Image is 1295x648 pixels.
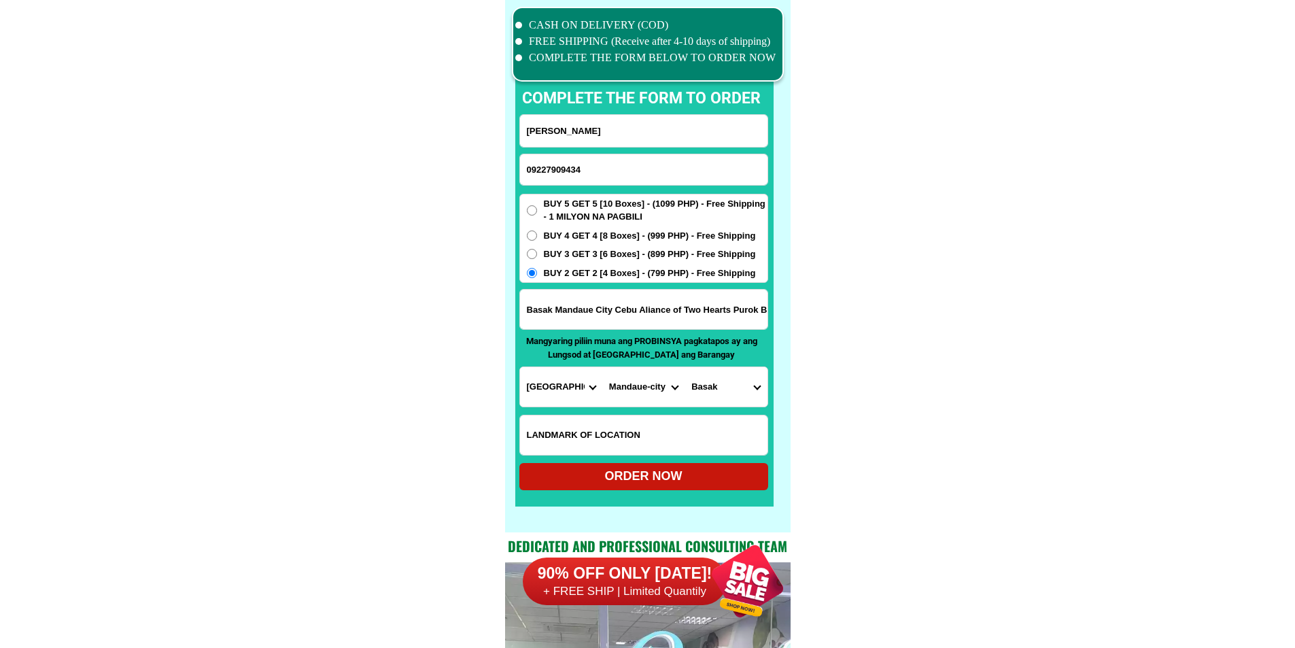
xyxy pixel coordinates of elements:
input: Input full_name [520,115,767,147]
input: Input phone_number [520,154,767,185]
input: Input address [520,290,767,329]
li: FREE SHIPPING (Receive after 4-10 days of shipping) [515,33,776,50]
li: COMPLETE THE FORM BELOW TO ORDER NOW [515,50,776,66]
li: CASH ON DELIVERY (COD) [515,17,776,33]
span: BUY 4 GET 4 [8 Boxes] - (999 PHP) - Free Shipping [544,229,756,243]
select: Select province [520,367,602,407]
input: BUY 2 GET 2 [4 Boxes] - (799 PHP) - Free Shipping [527,268,537,278]
h2: Dedicated and professional consulting team [505,536,791,556]
span: BUY 3 GET 3 [6 Boxes] - (899 PHP) - Free Shipping [544,248,756,261]
p: Mangyaring piliin muna ang PROBINSYA pagkatapos ay ang Lungsod at [GEOGRAPHIC_DATA] ang Barangay [519,335,764,361]
h6: 90% OFF ONLY [DATE]! [523,564,727,584]
p: complete the form to order [508,87,774,111]
span: BUY 5 GET 5 [10 Boxes] - (1099 PHP) - Free Shipping - 1 MILYON NA PAGBILI [544,197,767,224]
input: Input LANDMARKOFLOCATION [520,415,767,455]
select: Select commune [685,367,767,407]
input: BUY 3 GET 3 [6 Boxes] - (899 PHP) - Free Shipping [527,249,537,259]
span: BUY 2 GET 2 [4 Boxes] - (799 PHP) - Free Shipping [544,267,756,280]
select: Select district [602,367,685,407]
h6: + FREE SHIP | Limited Quantily [523,584,727,599]
input: BUY 5 GET 5 [10 Boxes] - (1099 PHP) - Free Shipping - 1 MILYON NA PAGBILI [527,205,537,216]
input: BUY 4 GET 4 [8 Boxes] - (999 PHP) - Free Shipping [527,231,537,241]
div: ORDER NOW [519,467,768,485]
